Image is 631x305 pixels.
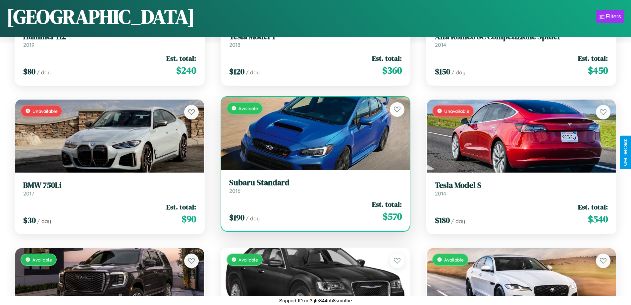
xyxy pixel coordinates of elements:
[588,212,608,226] span: $ 540
[238,257,258,263] span: Available
[229,188,240,194] span: 2016
[435,32,608,48] a: Alfa Romeo 8C Competizione Spider2014
[435,41,446,48] span: 2014
[229,212,244,223] span: $ 190
[246,215,260,222] span: / day
[229,178,402,188] h3: Subaru Standard
[229,32,402,41] h3: Tesla Model Y
[229,66,244,77] span: $ 120
[23,32,196,48] a: Hummer H22019
[23,66,35,77] span: $ 80
[37,69,51,76] span: / day
[37,218,51,224] span: / day
[435,66,450,77] span: $ 150
[23,190,34,197] span: 2017
[32,108,58,114] span: Unavailable
[23,32,196,41] h3: Hummer H2
[279,296,352,305] p: Support ID: mf3tjfe844oh8smnfbe
[588,64,608,77] span: $ 450
[578,202,608,212] span: Est. total:
[246,69,260,76] span: / day
[23,181,196,190] h3: BMW 750Li
[7,3,195,30] h1: [GEOGRAPHIC_DATA]
[382,64,402,77] span: $ 360
[578,53,608,63] span: Est. total:
[372,199,402,209] span: Est. total:
[435,215,450,226] span: $ 180
[166,53,196,63] span: Est. total:
[451,218,465,224] span: / day
[23,181,196,197] a: BMW 750Li2017
[372,53,402,63] span: Est. total:
[229,32,402,48] a: Tesla Model Y2018
[596,10,624,23] button: Filters
[182,212,196,226] span: $ 90
[23,41,34,48] span: 2019
[229,178,402,194] a: Subaru Standard2016
[435,181,608,197] a: Tesla Model S2014
[176,64,196,77] span: $ 240
[32,257,52,263] span: Available
[444,257,464,263] span: Available
[435,190,446,197] span: 2014
[451,69,465,76] span: / day
[383,210,402,223] span: $ 570
[435,32,608,41] h3: Alfa Romeo 8C Competizione Spider
[606,13,621,20] div: Filters
[229,41,240,48] span: 2018
[444,108,469,114] span: Unavailable
[623,139,628,166] div: Give Feedback
[238,106,258,111] span: Available
[23,215,36,226] span: $ 30
[435,181,608,190] h3: Tesla Model S
[166,202,196,212] span: Est. total:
